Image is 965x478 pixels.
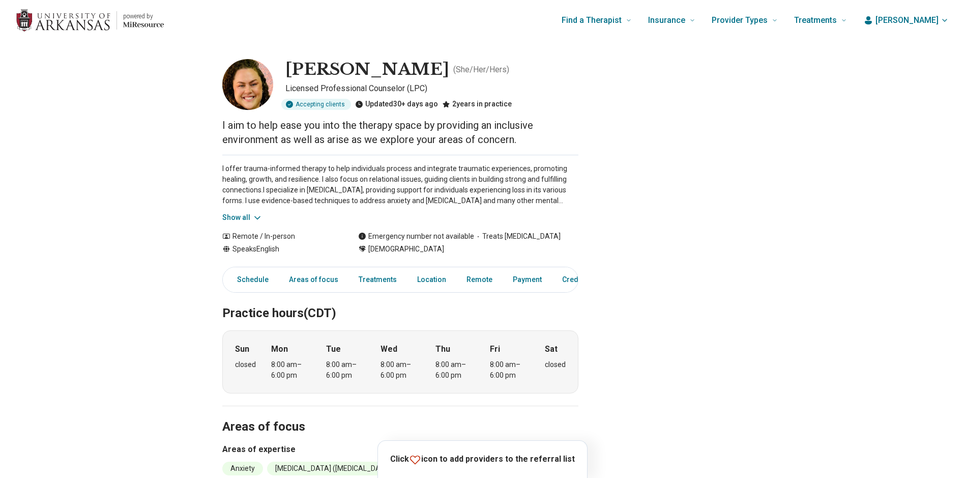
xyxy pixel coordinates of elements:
[326,359,365,381] div: 8:00 am – 6:00 pm
[123,12,164,20] p: powered by
[435,343,450,355] strong: Thu
[490,359,529,381] div: 8:00 am – 6:00 pm
[235,359,256,370] div: closed
[222,443,578,456] h3: Areas of expertise
[648,13,685,27] span: Insurance
[283,269,344,290] a: Areas of focus
[368,244,444,255] span: [DEMOGRAPHIC_DATA]
[355,99,438,110] div: Updated 30+ days ago
[222,244,338,255] div: Speaks English
[353,269,403,290] a: Treatments
[562,13,622,27] span: Find a Therapist
[222,231,338,242] div: Remote / In-person
[222,330,578,393] div: When does the program meet?
[285,82,578,95] p: Licensed Professional Counselor (LPC)
[381,359,420,381] div: 8:00 am – 6:00 pm
[222,118,578,147] p: I aim to help ease you into the therapy space by providing an inclusive environment as well as ar...
[16,4,164,37] a: Home page
[453,64,509,76] p: ( She/Her/Hers )
[875,14,939,26] span: [PERSON_NAME]
[222,212,262,223] button: Show all
[545,343,558,355] strong: Sat
[435,359,475,381] div: 8:00 am – 6:00 pm
[222,163,578,206] p: I offer trauma-informed therapy to help individuals process and integrate traumatic experiences, ...
[271,343,288,355] strong: Mon
[545,359,566,370] div: closed
[556,269,607,290] a: Credentials
[460,269,499,290] a: Remote
[390,453,575,466] p: Click icon to add providers to the referral list
[442,99,512,110] div: 2 years in practice
[235,343,249,355] strong: Sun
[507,269,548,290] a: Payment
[225,269,275,290] a: Schedule
[222,59,273,110] img: Courtney Lietzke, Licensed Professional Counselor (LPC)
[411,269,452,290] a: Location
[222,394,578,436] h2: Areas of focus
[358,231,474,242] div: Emergency number not available
[281,99,351,110] div: Accepting clients
[712,13,768,27] span: Provider Types
[267,462,402,475] li: [MEDICAL_DATA] ([MEDICAL_DATA])
[490,343,500,355] strong: Fri
[474,231,561,242] span: Treats [MEDICAL_DATA]
[285,59,449,80] h1: [PERSON_NAME]
[326,343,341,355] strong: Tue
[271,359,310,381] div: 8:00 am – 6:00 pm
[222,462,263,475] li: Anxiety
[794,13,837,27] span: Treatments
[381,343,397,355] strong: Wed
[222,280,578,322] h2: Practice hours (CDT)
[863,14,949,26] button: [PERSON_NAME]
